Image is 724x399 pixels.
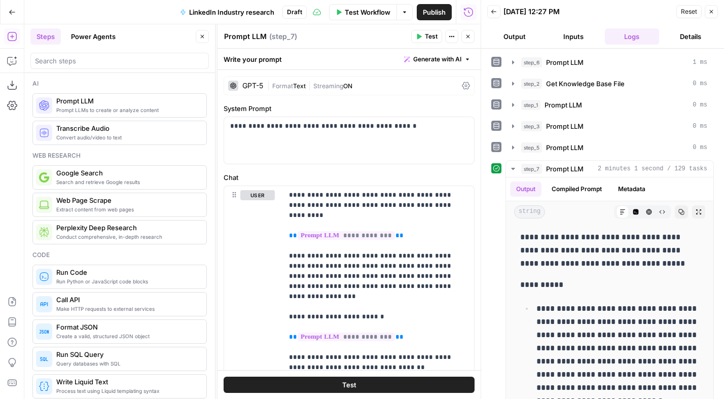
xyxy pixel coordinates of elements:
span: Run SQL Query [56,349,198,359]
span: Reset [681,7,697,16]
div: Ai [32,79,207,88]
span: Text [293,82,306,90]
span: ON [343,82,352,90]
textarea: Prompt LLM [224,31,267,42]
span: Draft [287,8,302,17]
span: ( step_7 ) [269,31,297,42]
span: 0 ms [693,79,707,88]
button: Compiled Prompt [546,182,608,197]
span: Prompt LLM [546,142,584,153]
span: Web Page Scrape [56,195,198,205]
span: Google Search [56,168,198,178]
button: 0 ms [506,76,713,92]
span: | [306,80,313,90]
span: 2 minutes 1 second / 129 tasks [598,164,707,173]
button: 0 ms [506,118,713,134]
button: Reset [676,5,702,18]
span: Call API [56,295,198,305]
span: Query databases with SQL [56,359,198,368]
button: Inputs [546,28,601,45]
span: step_3 [521,121,542,131]
button: 1 ms [506,54,713,70]
button: Output [487,28,542,45]
button: Details [663,28,718,45]
div: Write your prompt [218,49,481,69]
span: Search and retrieve Google results [56,178,198,186]
span: 0 ms [693,143,707,152]
span: Conduct comprehensive, in-depth research [56,233,198,241]
span: Test [425,32,438,41]
span: Streaming [313,82,343,90]
span: Prompt LLM [546,121,584,131]
button: 0 ms [506,139,713,156]
button: Output [510,182,541,197]
button: Publish [417,4,452,20]
button: Test [224,377,475,393]
span: Create a valid, structured JSON object [56,332,198,340]
span: Test Workflow [345,7,390,17]
span: Write Liquid Text [56,377,198,387]
label: Chat [224,172,475,183]
span: step_2 [521,79,542,89]
span: LinkedIn Industry research [189,7,274,17]
span: Make HTTP requests to external services [56,305,198,313]
button: LinkedIn Industry research [174,4,280,20]
span: Run Python or JavaScript code blocks [56,277,198,285]
span: step_7 [521,164,542,174]
div: GPT-5 [242,82,263,89]
span: Extract content from web pages [56,205,198,213]
button: Metadata [612,182,651,197]
button: Test Workflow [329,4,396,20]
div: Code [32,250,207,260]
span: Format JSON [56,322,198,332]
span: Prompt LLM [546,164,584,174]
span: Prompt LLMs to create or analyze content [56,106,198,114]
button: Generate with AI [400,53,475,66]
span: Test [342,380,356,390]
span: Publish [423,7,446,17]
span: Prompt LLM [545,100,582,110]
span: Perplexity Deep Research [56,223,198,233]
span: step_1 [521,100,540,110]
span: 0 ms [693,122,707,131]
span: Prompt LLM [546,57,584,67]
button: 0 ms [506,97,713,113]
span: step_5 [521,142,542,153]
span: | [267,80,272,90]
span: string [514,205,545,219]
button: user [240,190,275,200]
button: Steps [30,28,61,45]
input: Search steps [35,56,204,66]
span: Convert audio/video to text [56,133,198,141]
span: 1 ms [693,58,707,67]
span: Generate with AI [413,55,461,64]
span: Format [272,82,293,90]
button: Logs [605,28,660,45]
span: Process text using Liquid templating syntax [56,387,198,395]
span: Run Code [56,267,198,277]
span: step_6 [521,57,542,67]
div: Web research [32,151,207,160]
label: System Prompt [224,103,475,114]
span: Prompt LLM [56,96,198,106]
button: 2 minutes 1 second / 129 tasks [506,161,713,177]
span: 0 ms [693,100,707,110]
span: Get Knowledge Base File [546,79,625,89]
button: Power Agents [65,28,122,45]
button: Test [411,30,442,43]
span: Transcribe Audio [56,123,198,133]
